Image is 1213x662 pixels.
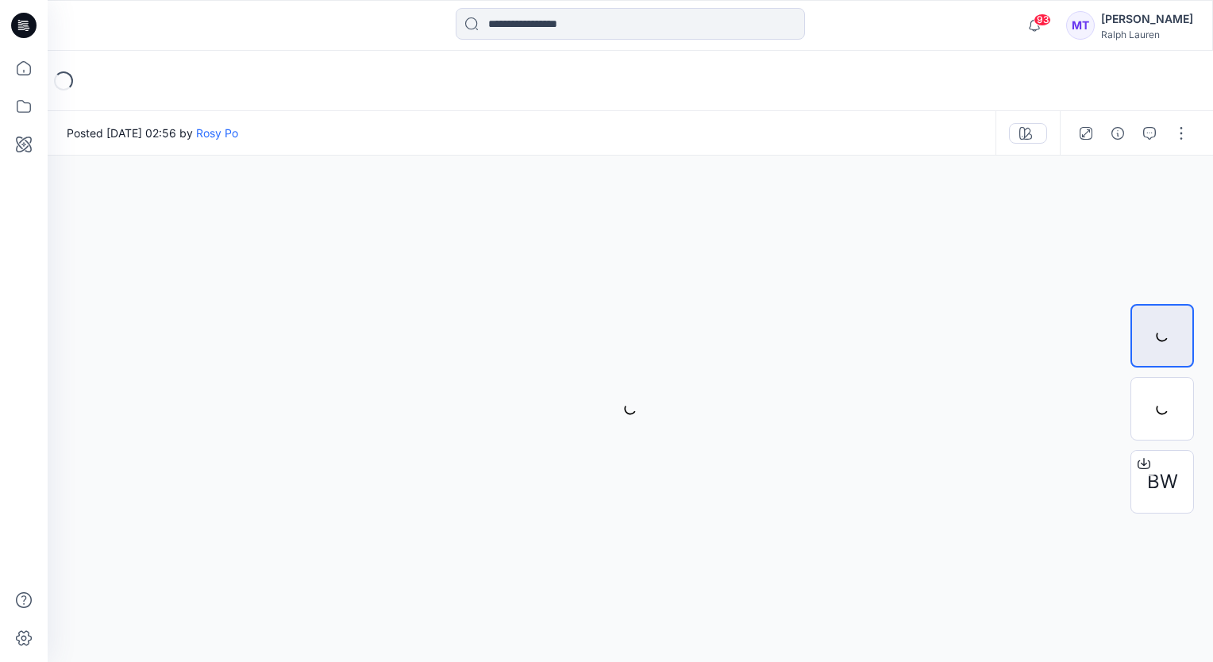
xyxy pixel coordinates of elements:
[1034,13,1051,26] span: 93
[67,125,238,141] span: Posted [DATE] 02:56 by
[1101,29,1193,40] div: Ralph Lauren
[1101,10,1193,29] div: [PERSON_NAME]
[196,126,238,140] a: Rosy Po
[1147,468,1178,496] span: BW
[1066,11,1095,40] div: MT
[1105,121,1130,146] button: Details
